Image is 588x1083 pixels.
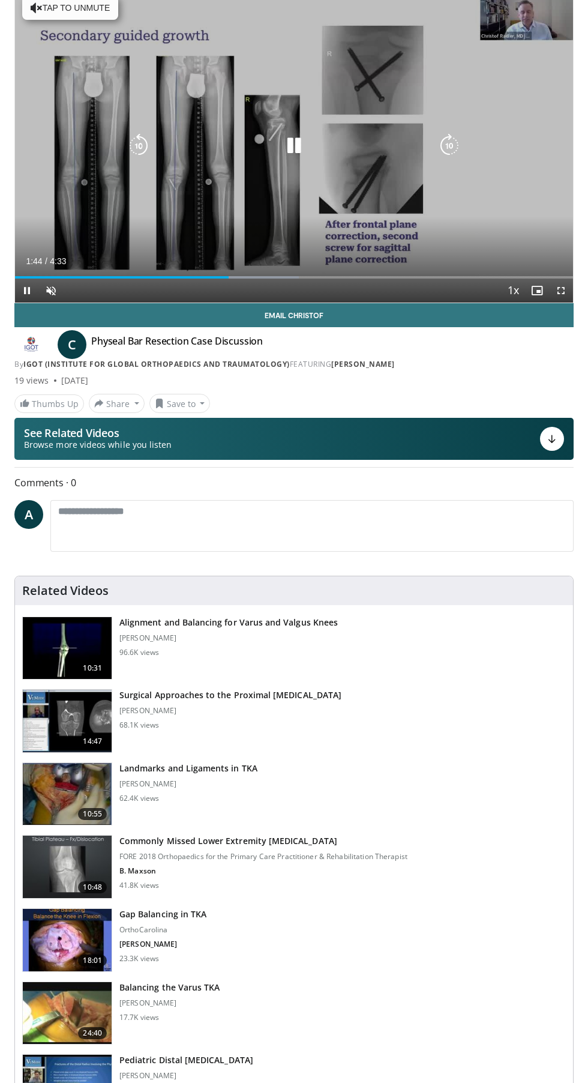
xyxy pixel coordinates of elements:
h3: Alignment and Balancing for Varus and Valgus Knees [119,617,338,629]
span: 10:55 [78,808,107,820]
p: 23.3K views [119,954,159,964]
p: 68.1K views [119,720,159,730]
p: [PERSON_NAME] [119,633,338,643]
h4: Related Videos [22,584,109,598]
img: 4aa379b6-386c-4fb5-93ee-de5617843a87.150x105_q85_crop-smart_upscale.jpg [23,836,112,898]
img: 88434a0e-b753-4bdd-ac08-0695542386d5.150x105_q85_crop-smart_upscale.jpg [23,763,112,825]
h3: Landmarks and Ligaments in TKA [119,762,257,774]
span: 10:31 [78,662,107,674]
p: [PERSON_NAME] [119,779,257,789]
a: 10:31 Alignment and Balancing for Varus and Valgus Knees [PERSON_NAME] 96.6K views [22,617,566,680]
p: 96.6K views [119,648,159,657]
img: DA_UIUPltOAJ8wcH4xMDoxOjB1O8AjAz.150x105_q85_crop-smart_upscale.jpg [23,690,112,752]
button: Playback Rate [501,279,525,303]
p: 41.8K views [119,881,159,890]
a: 14:47 Surgical Approaches to the Proximal [MEDICAL_DATA] [PERSON_NAME] 68.1K views [22,689,566,753]
button: Pause [15,279,39,303]
a: Email Christof [14,303,574,327]
div: [DATE] [61,375,88,387]
a: [PERSON_NAME] [331,359,395,369]
a: 18:01 Gap Balancing in TKA OrthoCarolina [PERSON_NAME] 23.3K views [22,908,566,972]
h3: Commonly Missed Lower Extremity [MEDICAL_DATA] [119,835,407,847]
h3: Surgical Approaches to the Proximal [MEDICAL_DATA] [119,689,341,701]
span: Browse more videos while you listen [24,439,172,451]
span: 14:47 [78,735,107,747]
p: OrthoCarolina [119,925,206,935]
button: Fullscreen [549,279,573,303]
a: C [58,330,86,359]
span: 4:33 [50,256,66,266]
p: [PERSON_NAME] [119,706,341,716]
span: 18:01 [78,955,107,967]
p: [PERSON_NAME] [119,998,220,1008]
button: Enable picture-in-picture mode [525,279,549,303]
a: A [14,500,43,529]
button: Unmute [39,279,63,303]
span: / [45,256,47,266]
p: [PERSON_NAME] [119,1071,253,1081]
h3: Balancing the Varus TKA [119,982,220,994]
p: FORE 2018 Orthopaedics for the Primary Care Practitioner & Rehabilitation Therapist [119,852,407,861]
span: Comments 0 [14,475,574,490]
p: See Related Videos [24,427,172,439]
img: 38523_0000_3.png.150x105_q85_crop-smart_upscale.jpg [23,617,112,680]
p: 17.7K views [119,1013,159,1022]
p: 62.4K views [119,794,159,803]
img: 243629_0004_1.png.150x105_q85_crop-smart_upscale.jpg [23,909,112,971]
img: IGOT (Institute for Global Orthopaedics and Traumatology) [14,335,48,354]
span: 1:44 [26,256,42,266]
div: Progress Bar [15,276,573,279]
a: 10:48 Commonly Missed Lower Extremity [MEDICAL_DATA] FORE 2018 Orthopaedics for the Primary Care ... [22,835,566,899]
span: 10:48 [78,881,107,893]
p: [PERSON_NAME] [119,940,206,949]
h3: Pediatric Distal [MEDICAL_DATA] [119,1054,253,1066]
h3: Gap Balancing in TKA [119,908,206,920]
a: 24:40 Balancing the Varus TKA [PERSON_NAME] 17.7K views [22,982,566,1045]
a: Thumbs Up [14,394,84,413]
div: By FEATURING [14,359,574,370]
img: den_1.png.150x105_q85_crop-smart_upscale.jpg [23,982,112,1045]
span: 19 views [14,375,49,387]
span: 24:40 [78,1027,107,1039]
p: B. Maxson [119,866,407,876]
button: Share [89,394,145,413]
button: Save to [149,394,211,413]
a: 10:55 Landmarks and Ligaments in TKA [PERSON_NAME] 62.4K views [22,762,566,826]
button: See Related Videos Browse more videos while you listen [14,418,574,460]
h4: Physeal Bar Resection Case Discussion [91,335,263,354]
a: IGOT (Institute for Global Orthopaedics and Traumatology) [23,359,290,369]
